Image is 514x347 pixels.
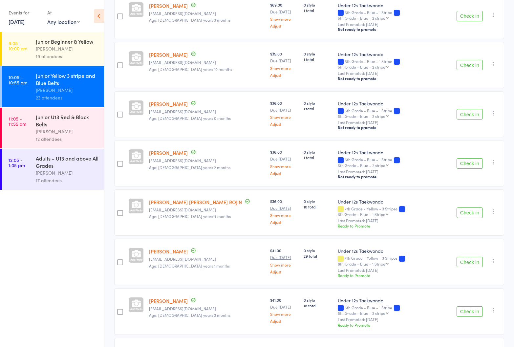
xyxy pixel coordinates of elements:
a: Show more [270,164,298,168]
a: 9:05 -10:00 amJunior Beginner & Yellow[PERSON_NAME]19 attendees [2,32,104,66]
small: Last Promoted: [DATE] [338,22,451,27]
span: 0 style [304,248,332,253]
span: 1 total [304,155,332,160]
div: Under 12s Taekwondo [338,2,451,9]
div: Not ready to promote [338,76,451,81]
button: Check in [457,109,483,119]
div: Ready to Promote [338,322,451,328]
span: 0 style [304,198,332,204]
div: 5th Grade - Blue - 2 stripe [338,16,385,20]
span: 0 style [304,51,332,56]
div: Under 12s Taekwondo [338,248,451,254]
div: $41.00 [270,248,298,273]
a: [PERSON_NAME] [PERSON_NAME] ROJIN [149,199,242,206]
span: 0 style [304,100,332,106]
a: Show more [270,66,298,70]
div: 5th Grade - Blue - 2 stripe [338,65,385,69]
span: Age: [DEMOGRAPHIC_DATA] years 2 months [149,164,230,170]
div: 6th Grade - Blue - 1 Stripe [338,10,451,20]
div: $36.00 [270,198,298,224]
a: [DATE] [9,18,25,25]
div: 23 attendees [36,94,98,101]
div: Junior Yellow 3 stripe and Blue Belts [36,72,98,86]
div: 5th Grade - Blue - 2 stripe [338,311,385,315]
a: Show more [270,17,298,21]
div: $41.00 [270,297,298,323]
a: 12:05 -1:05 pmAdults - U13 and above All Grades[PERSON_NAME]17 attendees [2,149,104,190]
div: [PERSON_NAME] [36,45,98,53]
div: 6th Grade - Blue - 1 Stripe [338,262,385,266]
a: Adjust [270,171,298,175]
div: 19 attendees [36,53,98,60]
a: Show more [270,213,298,217]
div: Under 12s Taekwondo [338,297,451,304]
span: Age: [DEMOGRAPHIC_DATA] years 10 months [149,66,232,72]
time: 11:05 - 11:55 am [9,116,26,126]
div: 6th Grade - Blue - 1 Stripe [338,212,385,216]
button: Check in [457,158,483,169]
time: 10:05 - 10:55 am [9,75,27,85]
div: $69.00 [270,2,298,28]
small: rojinmv@yahoo.com [149,207,265,212]
a: Show more [270,115,298,119]
div: 12 attendees [36,135,98,143]
a: 11:05 -11:55 amJunior U13 Red & Black Belts[PERSON_NAME]12 attendees [2,108,104,148]
a: [PERSON_NAME] [149,2,188,9]
div: Under 12s Taekwondo [338,51,451,57]
a: Adjust [270,220,298,224]
div: Under 12s Taekwondo [338,198,451,205]
div: Events for [9,7,41,18]
small: Last Promoted: [DATE] [338,268,451,272]
a: Adjust [270,73,298,77]
a: [PERSON_NAME] [149,248,188,255]
div: 6th Grade - Blue - 1 Stripe [338,305,451,315]
div: 6th Grade - Blue - 1 Stripe [338,157,451,167]
div: Not ready to promote [338,174,451,179]
small: Last Promoted: [DATE] [338,71,451,76]
div: Under 12s Taekwondo [338,149,451,156]
div: 17 attendees [36,177,98,184]
small: Due [DATE] [270,255,298,260]
a: [PERSON_NAME] [149,297,188,304]
a: [PERSON_NAME] [149,149,188,156]
button: Check in [457,257,483,267]
div: $36.00 [270,100,298,126]
span: 18 total [304,303,332,308]
div: Ready to Promote [338,223,451,228]
small: Due [DATE] [270,157,298,161]
small: Due [DATE] [270,108,298,112]
a: Adjust [270,270,298,274]
span: 29 total [304,253,332,259]
small: Last Promoted: [DATE] [338,218,451,223]
div: 6th Grade - Blue - 1 Stripe [338,108,451,118]
small: solsen1510@gmail.com [149,60,265,65]
span: 0 style [304,2,332,8]
div: 7th Grade - Yellow - 3 Stripes [338,256,451,266]
time: 9:05 - 10:00 am [9,40,27,51]
div: Not ready to promote [338,27,451,32]
div: Adults - U13 and above All Grades [36,155,98,169]
div: [PERSON_NAME] [36,86,98,94]
span: 0 style [304,149,332,155]
span: 10 total [304,204,332,209]
div: Under 12s Taekwondo [338,100,451,107]
div: 6th Grade - Blue - 1 Stripe [338,59,451,69]
span: 0 style [304,297,332,303]
button: Check in [457,11,483,21]
a: Adjust [270,122,298,126]
span: Age: [DEMOGRAPHIC_DATA] years 1 months [149,263,230,269]
small: Due [DATE] [270,10,298,14]
span: 1 total [304,56,332,62]
a: [PERSON_NAME] [149,51,188,58]
small: mariosalk@hotmail.com [149,306,265,311]
small: solsen1510@gmail.com [149,11,265,16]
a: 10:05 -10:55 amJunior Yellow 3 stripe and Blue Belts[PERSON_NAME]23 attendees [2,66,104,107]
div: Junior Beginner & Yellow [36,38,98,45]
div: 5th Grade - Blue - 2 stripe [338,163,385,167]
small: cpsarathi81@gmail.com [149,109,265,114]
small: Last Promoted: [DATE] [338,120,451,125]
span: 1 total [304,106,332,111]
div: 7th Grade - Yellow - 3 Stripes [338,206,451,216]
div: $35.00 [270,51,298,77]
a: Adjust [270,319,298,323]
